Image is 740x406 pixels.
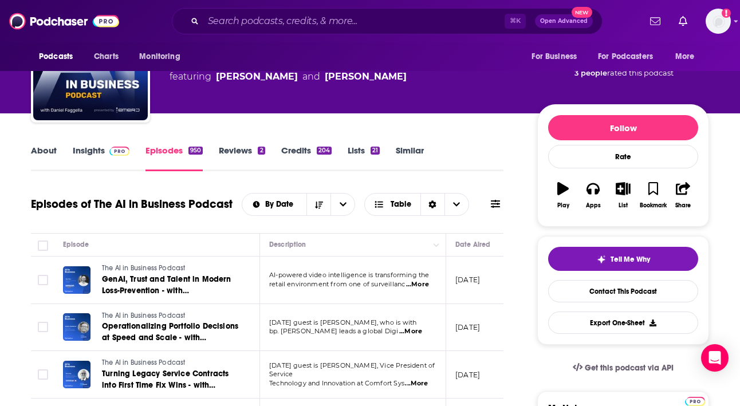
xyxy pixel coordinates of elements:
a: Podchaser - Follow, Share and Rate Podcasts [9,10,119,32]
span: By Date [265,200,297,208]
span: More [675,49,695,65]
div: 950 [188,147,203,155]
button: List [608,175,638,216]
a: Similar [396,145,424,171]
span: The AI in Business Podcast [102,358,185,366]
button: open menu [242,200,307,208]
p: [DATE] [455,370,480,380]
div: List [619,202,628,209]
button: Export One-Sheet [548,312,698,334]
span: and [302,70,320,84]
a: Matthew DeMello [325,70,407,84]
button: Play [548,175,578,216]
span: Tell Me Why [611,255,650,264]
a: Operationalizing Portfolio Decisions at Speed and Scale - with [PERSON_NAME] of bp [102,321,239,344]
a: GenAI, Trust and Talent in Modern Loss-Prevention - with [PERSON_NAME] of Amazon [102,274,239,297]
img: Podchaser Pro [685,397,705,406]
div: 2 [258,147,265,155]
button: Follow [548,115,698,140]
span: featuring [170,70,415,84]
img: User Profile [706,9,731,34]
span: Charts [94,49,119,65]
a: Turning Legacy Service Contracts into First Time Fix Wins - with [PERSON_NAME] of Comfort Systems [102,368,239,391]
a: Get this podcast via API [564,354,683,382]
span: AI-powered video intelligence is transforming the [269,271,429,279]
a: Episodes950 [145,145,203,171]
div: Description [269,238,306,251]
button: open menu [31,46,88,68]
span: Turning Legacy Service Contracts into First Time Fix Wins - with [PERSON_NAME] of Comfort Systems [102,369,237,401]
a: Reviews2 [219,145,265,171]
span: bp. [PERSON_NAME] leads a global Digi [269,327,398,335]
a: Credits204 [281,145,332,171]
span: ...More [405,379,428,388]
span: [DATE] guest is [PERSON_NAME], Vice President of Service [269,361,435,379]
div: Search podcasts, credits, & more... [172,8,603,34]
div: 21 [371,147,380,155]
div: Open Intercom Messenger [701,344,729,372]
a: The AI in Business Podcast [102,311,239,321]
div: Rate [548,145,698,168]
span: Open Advanced [540,18,588,24]
span: Operationalizing Portfolio Decisions at Speed and Scale - with [PERSON_NAME] of bp [102,321,238,354]
span: Technology and Innovation at Comfort Sys [269,379,404,387]
img: tell me why sparkle [597,255,606,264]
span: retail environment from one of surveillanc [269,280,405,288]
span: The AI in Business Podcast [102,312,185,320]
p: [DATE] [455,275,480,285]
span: Logged in as Marketing09 [706,9,731,34]
button: open menu [330,194,355,215]
a: Show notifications dropdown [674,11,692,31]
button: Bookmark [638,175,668,216]
a: About [31,145,57,171]
a: Pro website [685,395,705,406]
span: rated this podcast [607,69,674,77]
button: Show profile menu [706,9,731,34]
span: ...More [399,327,422,336]
button: Share [668,175,698,216]
button: Sort Direction [306,194,330,215]
h1: Episodes of The AI in Business Podcast [31,197,233,211]
span: Toggle select row [38,275,48,285]
button: tell me why sparkleTell Me Why [548,247,698,271]
a: Dan Faggella [216,70,298,84]
button: Column Actions [430,238,443,252]
div: Bookmark [640,202,667,209]
span: Monitoring [139,49,180,65]
span: Get this podcast via API [585,363,674,373]
img: Podchaser Pro [109,147,129,156]
span: GenAI, Trust and Talent in Modern Loss-Prevention - with [PERSON_NAME] of Amazon [102,274,231,307]
div: Play [557,202,569,209]
span: For Podcasters [598,49,653,65]
button: open menu [131,46,195,68]
button: Open AdvancedNew [535,14,593,28]
div: Date Aired [455,238,490,251]
span: Podcasts [39,49,73,65]
p: [DATE] [455,322,480,332]
div: Share [675,202,691,209]
span: New [572,7,592,18]
a: Contact This Podcast [548,280,698,302]
button: open menu [523,46,591,68]
div: Sort Direction [420,194,444,215]
span: For Business [532,49,577,65]
span: ⌘ K [505,14,526,29]
a: The AI in Business Podcast [102,358,239,368]
button: Choose View [364,193,469,216]
input: Search podcasts, credits, & more... [203,12,505,30]
h2: Choose List sort [242,193,356,216]
svg: Add a profile image [722,9,731,18]
button: open menu [667,46,709,68]
button: Apps [578,175,608,216]
span: Toggle select row [38,322,48,332]
a: InsightsPodchaser Pro [73,145,129,171]
a: The AI in Business Podcast [102,263,239,274]
span: Toggle select row [38,369,48,380]
span: The AI in Business Podcast [102,264,185,272]
a: Charts [86,46,125,68]
a: Show notifications dropdown [645,11,665,31]
div: Apps [586,202,601,209]
div: 204 [317,147,332,155]
span: 3 people [574,69,607,77]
